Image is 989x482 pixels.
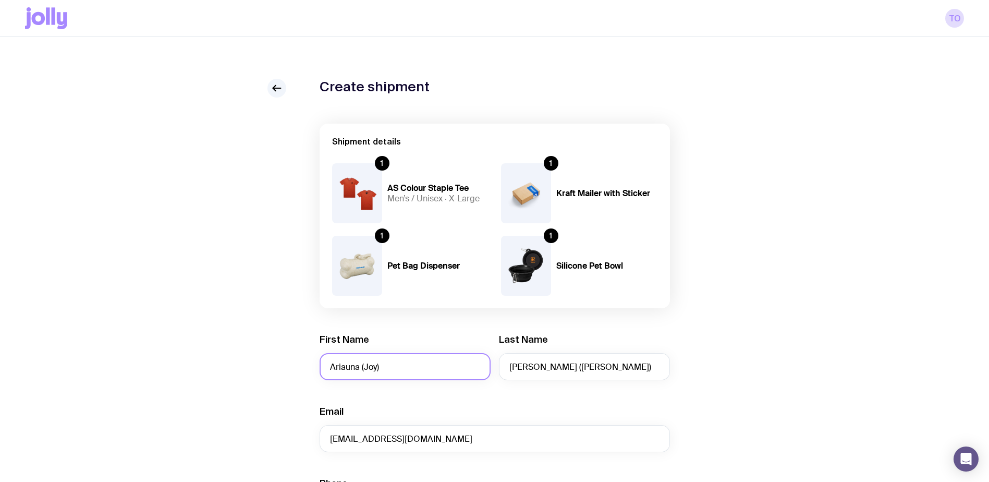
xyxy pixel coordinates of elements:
[387,261,489,271] h4: Pet Bag Dispenser
[954,447,979,472] div: Open Intercom Messenger
[320,79,430,94] h1: Create shipment
[332,136,657,147] h2: Shipment details
[556,261,657,271] h4: Silicone Pet Bowl
[544,228,558,243] div: 1
[375,228,389,243] div: 1
[375,156,389,171] div: 1
[320,333,369,346] label: First Name
[320,425,670,452] input: employee@company.com
[387,194,489,204] h5: Men’s / Unisex · X-Large
[556,188,657,199] h4: Kraft Mailer with Sticker
[544,156,558,171] div: 1
[320,405,344,418] label: Email
[387,183,489,194] h4: AS Colour Staple Tee
[945,9,964,28] a: TO
[320,353,491,380] input: First Name
[499,353,670,380] input: Last Name
[499,333,548,346] label: Last Name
